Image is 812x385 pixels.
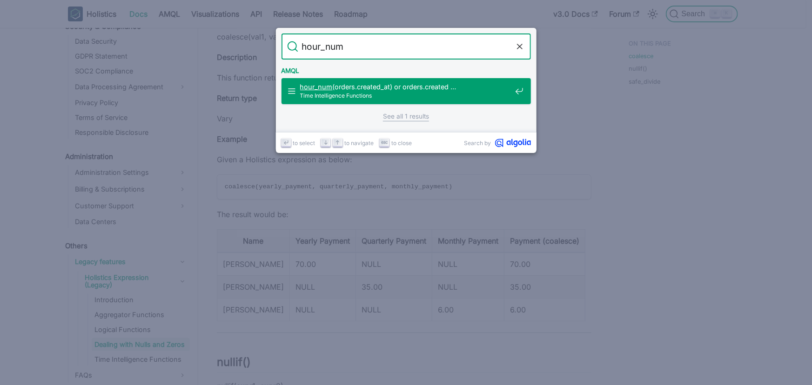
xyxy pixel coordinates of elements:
span: (orders.created_at) or orders.created … [300,82,511,91]
svg: Algolia [495,139,531,147]
svg: Enter key [282,139,289,146]
span: to close [392,139,412,147]
mark: hour_num [300,83,333,91]
svg: Arrow down [322,139,329,146]
div: AMQL [280,60,533,78]
span: Time Intelligence Functions [300,91,511,100]
svg: Arrow up [334,139,341,146]
span: to navigate [345,139,374,147]
span: Search by [464,139,491,147]
svg: Escape key [381,139,388,146]
a: Search byAlgolia [464,139,531,147]
input: Search docs [298,33,514,60]
button: Clear the query [514,41,525,52]
a: See all 1 results [383,112,429,121]
a: hour_num(orders.created_at) or orders.created …Time Intelligence Functions [282,78,531,104]
span: to select [293,139,315,147]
